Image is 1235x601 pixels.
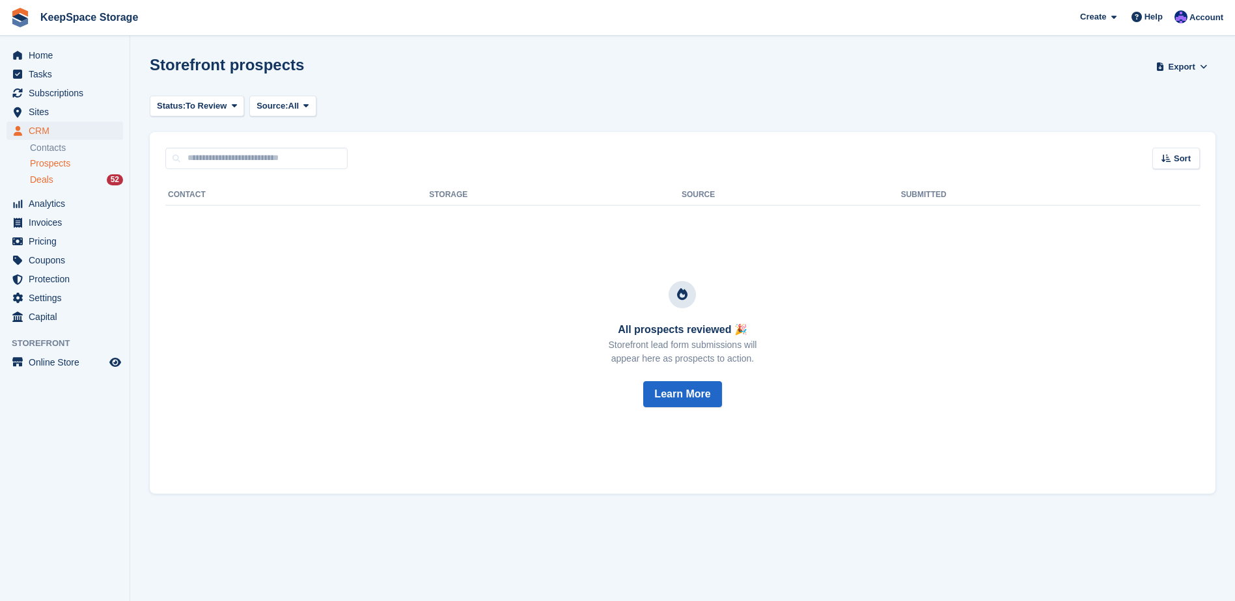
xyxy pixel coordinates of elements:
[7,353,123,371] a: menu
[29,353,107,371] span: Online Store
[429,185,682,206] th: Storage
[7,270,123,288] a: menu
[1145,10,1163,23] span: Help
[30,142,123,154] a: Contacts
[7,122,123,140] a: menu
[29,270,107,288] span: Protection
[7,65,123,83] a: menu
[107,354,123,370] a: Preview store
[29,46,107,64] span: Home
[7,213,123,232] a: menu
[7,232,123,250] a: menu
[157,100,186,113] span: Status:
[7,194,123,213] a: menu
[150,96,244,117] button: Status: To Review
[288,100,299,113] span: All
[30,174,53,186] span: Deals
[29,232,107,250] span: Pricing
[29,251,107,269] span: Coupons
[1189,11,1223,24] span: Account
[1080,10,1106,23] span: Create
[901,185,1200,206] th: Submitted
[12,337,130,350] span: Storefront
[609,324,757,336] h3: All prospects reviewed 🎉
[249,96,316,117] button: Source: All
[29,84,107,102] span: Subscriptions
[7,251,123,269] a: menu
[609,338,757,366] p: Storefront lead form submissions will appear here as prospects to action.
[30,157,123,170] a: Prospects
[1153,56,1210,77] button: Export
[7,308,123,326] a: menu
[1174,152,1191,165] span: Sort
[29,65,107,83] span: Tasks
[150,56,304,73] h1: Storefront prospects
[29,308,107,326] span: Capital
[7,46,123,64] a: menu
[30,157,70,170] span: Prospects
[29,194,107,213] span: Analytics
[107,174,123,185] div: 52
[643,381,721,407] button: Learn More
[7,84,123,102] a: menu
[7,289,123,307] a: menu
[165,185,429,206] th: Contact
[29,213,107,232] span: Invoices
[29,289,107,307] span: Settings
[1169,60,1195,73] span: Export
[29,103,107,121] span: Sites
[7,103,123,121] a: menu
[30,173,123,187] a: Deals 52
[257,100,288,113] span: Source:
[29,122,107,140] span: CRM
[1174,10,1187,23] img: Chloe Clark
[682,185,901,206] th: Source
[35,7,143,28] a: KeepSpace Storage
[186,100,227,113] span: To Review
[10,8,30,27] img: stora-icon-8386f47178a22dfd0bd8f6a31ec36ba5ce8667c1dd55bd0f319d3a0aa187defe.svg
